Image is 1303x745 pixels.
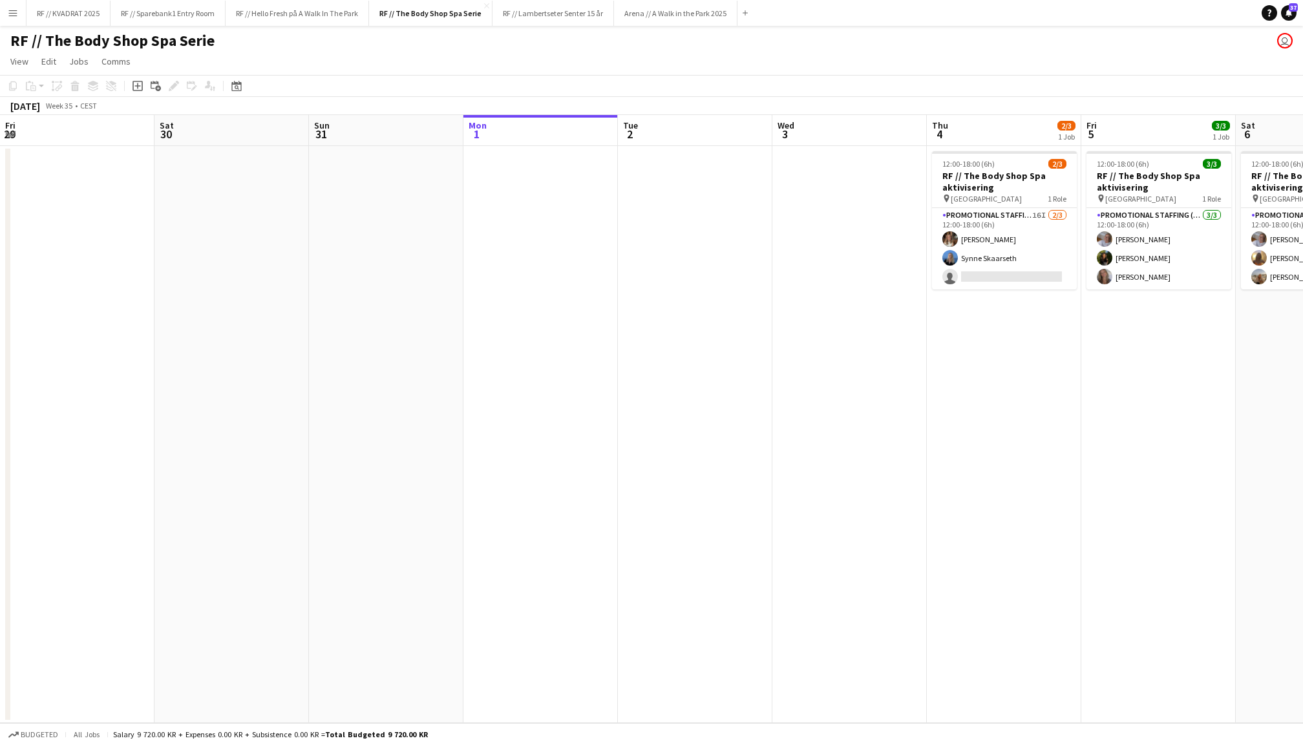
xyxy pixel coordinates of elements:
[71,729,102,739] span: All jobs
[3,127,16,142] span: 29
[1048,159,1066,169] span: 2/3
[1086,151,1231,289] app-job-card: 12:00-18:00 (6h)3/3RF // The Body Shop Spa aktivisering [GEOGRAPHIC_DATA]1 RolePromotional Staffi...
[101,56,131,67] span: Comms
[26,1,111,26] button: RF // KVADRAT 2025
[930,127,948,142] span: 4
[614,1,737,26] button: Arena // A Walk in the Park 2025
[469,120,487,131] span: Mon
[113,729,428,739] div: Salary 9 720.00 KR + Expenses 0.00 KR + Subsistence 0.00 KR =
[778,120,794,131] span: Wed
[1239,127,1255,142] span: 6
[951,194,1022,204] span: [GEOGRAPHIC_DATA]
[6,728,60,742] button: Budgeted
[1281,5,1297,21] a: 37
[1048,194,1066,204] span: 1 Role
[493,1,614,26] button: RF // Lambertseter Senter 15 år
[623,120,638,131] span: Tue
[10,56,28,67] span: View
[932,208,1077,289] app-card-role: Promotional Staffing (Promotional Staff)16I2/312:00-18:00 (6h)[PERSON_NAME]Synne Skaarseth
[111,1,226,26] button: RF // Sparebank1 Entry Room
[96,53,136,70] a: Comms
[1086,170,1231,193] h3: RF // The Body Shop Spa aktivisering
[369,1,493,26] button: RF // The Body Shop Spa Serie
[932,120,948,131] span: Thu
[80,101,97,110] div: CEST
[314,120,330,131] span: Sun
[1057,121,1075,131] span: 2/3
[621,127,638,142] span: 2
[776,127,794,142] span: 3
[467,127,487,142] span: 1
[10,100,40,112] div: [DATE]
[1212,121,1230,131] span: 3/3
[21,730,58,739] span: Budgeted
[1085,127,1097,142] span: 5
[1097,159,1149,169] span: 12:00-18:00 (6h)
[1277,33,1293,48] app-user-avatar: Marit Holvik
[312,127,330,142] span: 31
[942,159,995,169] span: 12:00-18:00 (6h)
[932,170,1077,193] h3: RF // The Body Shop Spa aktivisering
[64,53,94,70] a: Jobs
[226,1,369,26] button: RF // Hello Fresh på A Walk In The Park
[1202,194,1221,204] span: 1 Role
[1086,120,1097,131] span: Fri
[69,56,89,67] span: Jobs
[1086,208,1231,289] app-card-role: Promotional Staffing (Promotional Staff)3/312:00-18:00 (6h)[PERSON_NAME][PERSON_NAME][PERSON_NAME]
[5,53,34,70] a: View
[1213,132,1229,142] div: 1 Job
[1203,159,1221,169] span: 3/3
[325,729,428,739] span: Total Budgeted 9 720.00 KR
[1289,3,1298,12] span: 37
[158,127,174,142] span: 30
[1105,194,1176,204] span: [GEOGRAPHIC_DATA]
[1241,120,1255,131] span: Sat
[41,56,56,67] span: Edit
[160,120,174,131] span: Sat
[10,31,215,50] h1: RF // The Body Shop Spa Serie
[932,151,1077,289] app-job-card: 12:00-18:00 (6h)2/3RF // The Body Shop Spa aktivisering [GEOGRAPHIC_DATA]1 RolePromotional Staffi...
[43,101,75,110] span: Week 35
[36,53,61,70] a: Edit
[5,120,16,131] span: Fri
[1058,132,1075,142] div: 1 Job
